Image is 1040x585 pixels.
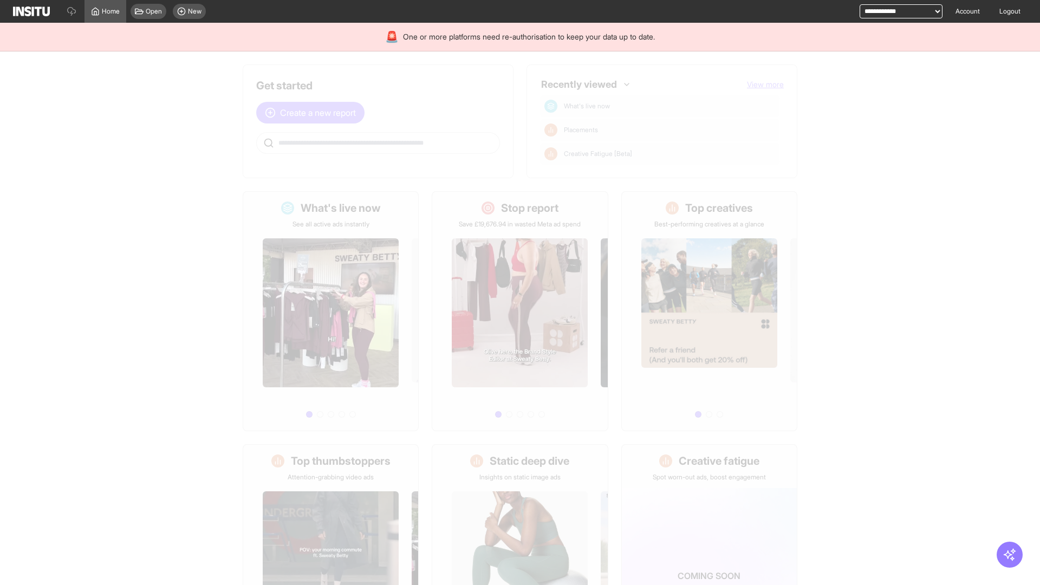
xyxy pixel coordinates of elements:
span: One or more platforms need re-authorisation to keep your data up to date. [403,31,655,42]
span: Open [146,7,162,16]
span: Home [102,7,120,16]
div: 🚨 [385,29,399,44]
span: New [188,7,201,16]
img: Logo [13,6,50,16]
